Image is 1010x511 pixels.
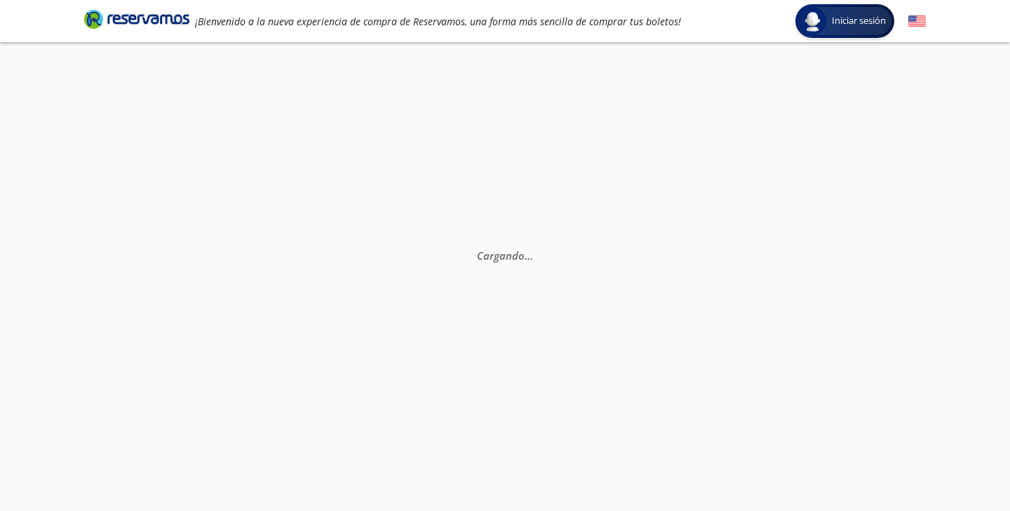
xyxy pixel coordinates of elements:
button: English [908,13,926,30]
a: Brand Logo [84,8,189,34]
span: . [530,248,533,263]
em: ¡Bienvenido a la nueva experiencia de compra de Reservamos, una forma más sencilla de comprar tus... [195,15,681,28]
em: Cargando [477,248,533,263]
i: Brand Logo [84,8,189,29]
span: Iniciar sesión [826,14,891,28]
span: . [527,248,530,263]
span: . [525,248,527,263]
